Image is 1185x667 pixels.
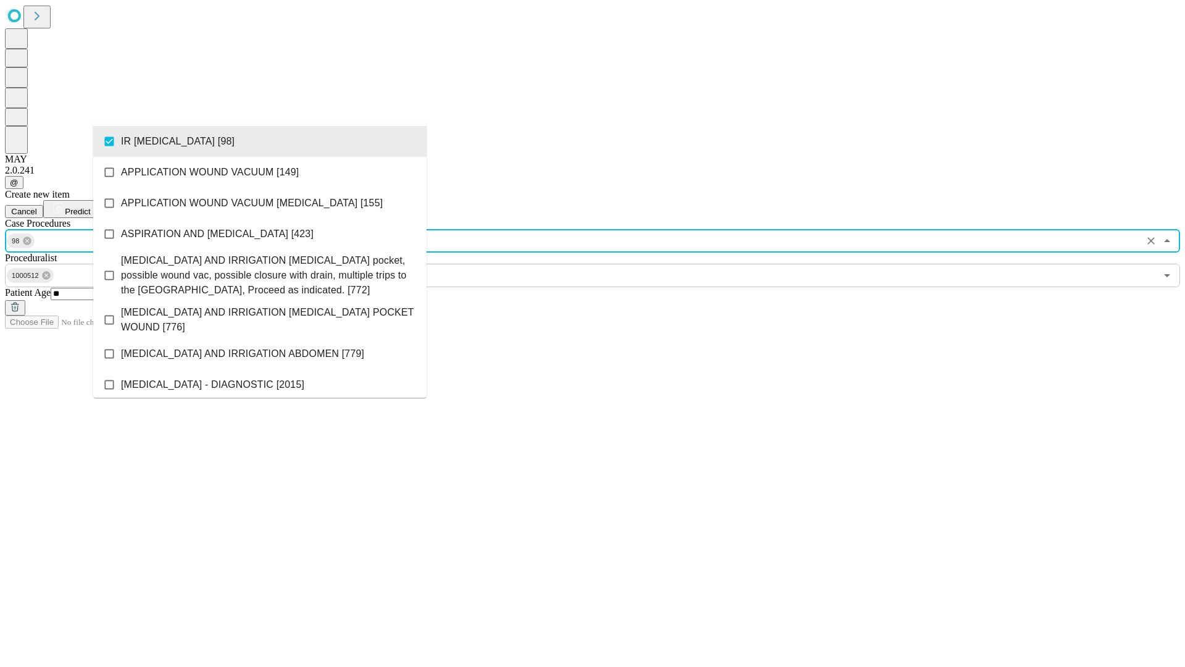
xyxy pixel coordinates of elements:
[121,377,304,392] span: [MEDICAL_DATA] - DIAGNOSTIC [2015]
[5,287,51,298] span: Patient Age
[5,205,43,218] button: Cancel
[121,196,383,211] span: APPLICATION WOUND VACUUM [MEDICAL_DATA] [155]
[5,218,70,229] span: Scheduled Procedure
[65,207,90,216] span: Predict
[121,165,299,180] span: APPLICATION WOUND VACUUM [149]
[10,178,19,187] span: @
[11,207,37,216] span: Cancel
[43,200,100,218] button: Predict
[121,305,417,335] span: [MEDICAL_DATA] AND IRRIGATION [MEDICAL_DATA] POCKET WOUND [776]
[121,227,314,241] span: ASPIRATION AND [MEDICAL_DATA] [423]
[5,189,70,199] span: Create new item
[121,134,235,149] span: IR [MEDICAL_DATA] [98]
[7,233,35,248] div: 98
[121,253,417,298] span: [MEDICAL_DATA] AND IRRIGATION [MEDICAL_DATA] pocket, possible wound vac, possible closure with dr...
[1158,267,1176,284] button: Open
[5,253,57,263] span: Proceduralist
[121,346,364,361] span: [MEDICAL_DATA] AND IRRIGATION ABDOMEN [779]
[1158,232,1176,250] button: Close
[5,154,1180,165] div: MAY
[7,234,25,248] span: 98
[1142,232,1160,250] button: Clear
[5,165,1180,176] div: 2.0.241
[5,176,23,189] button: @
[7,269,44,283] span: 1000512
[7,268,54,283] div: 1000512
